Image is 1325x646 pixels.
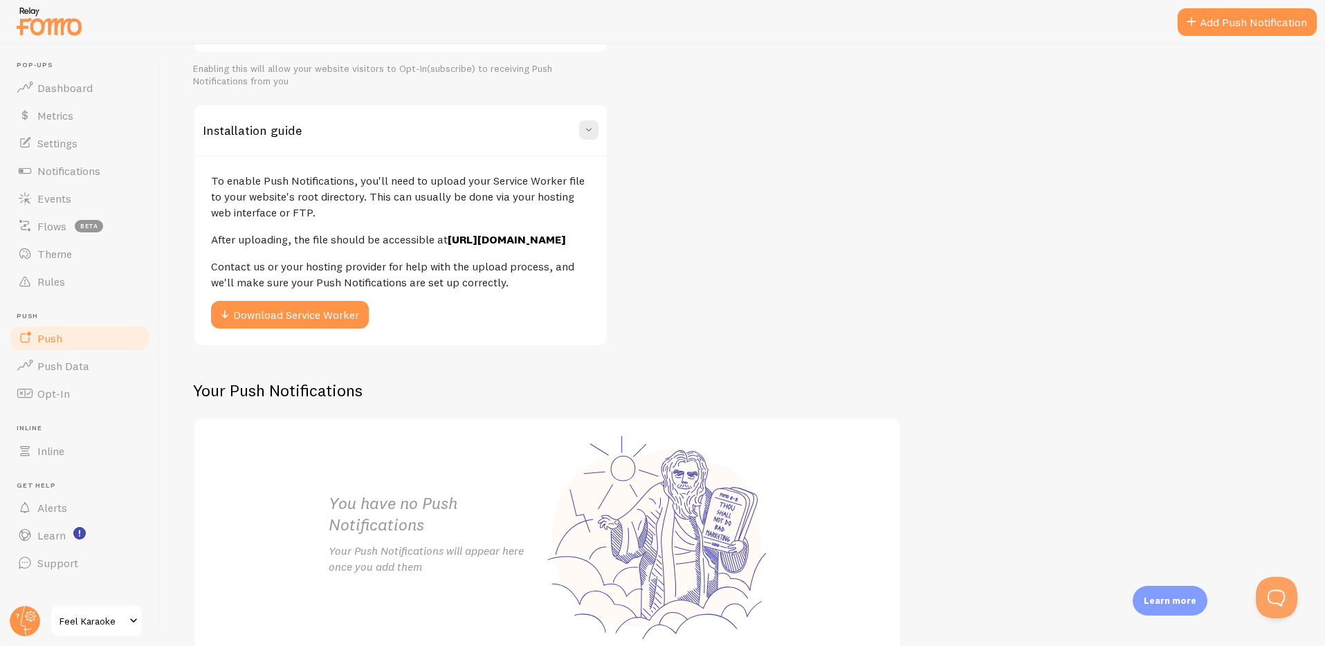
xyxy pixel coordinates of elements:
[37,275,65,288] span: Rules
[8,129,151,157] a: Settings
[37,247,72,261] span: Theme
[211,173,590,221] p: To enable Push Notifications, you'll need to upload your Service Worker file to your website's ro...
[37,387,70,400] span: Opt-In
[17,424,151,433] span: Inline
[8,74,151,102] a: Dashboard
[37,109,73,122] span: Metrics
[211,301,369,329] button: Download Service Worker
[8,494,151,522] a: Alerts
[8,549,151,577] a: Support
[50,605,143,638] a: Feel Karaoke
[37,136,77,150] span: Settings
[37,556,78,570] span: Support
[8,240,151,268] a: Theme
[37,192,71,205] span: Events
[17,61,151,70] span: Pop-ups
[211,232,590,248] p: After uploading, the file should be accessible at
[60,613,125,629] span: Feel Karaoke
[1144,594,1196,607] p: Learn more
[448,232,566,246] a: [URL][DOMAIN_NAME]
[37,444,64,458] span: Inline
[203,122,302,138] h3: Installation guide
[15,3,84,39] img: fomo-relay-logo-orange.svg
[73,527,86,539] svg: <p>Watch New Feature Tutorials!</p>
[211,259,590,290] p: Contact us or your hosting provider for help with the upload process, and we'll make sure your Pu...
[8,212,151,240] a: Flows beta
[37,528,66,542] span: Learn
[8,268,151,295] a: Rules
[329,492,547,535] h2: You have no Push Notifications
[17,481,151,490] span: Get Help
[37,359,89,373] span: Push Data
[1256,577,1297,618] iframe: Help Scout Beacon - Open
[8,157,151,185] a: Notifications
[37,501,67,515] span: Alerts
[37,164,100,178] span: Notifications
[8,522,151,549] a: Learn
[1133,586,1207,616] div: Learn more
[8,324,151,352] a: Push
[37,81,93,95] span: Dashboard
[8,380,151,407] a: Opt-In
[17,312,151,321] span: Push
[37,219,66,233] span: Flows
[37,331,62,345] span: Push
[75,220,103,232] span: beta
[8,437,151,465] a: Inline
[193,380,902,401] h2: Your Push Notifications
[193,63,608,87] div: Enabling this will allow your website visitors to Opt-In(subscribe) to receiving Push Notificatio...
[8,185,151,212] a: Events
[329,543,547,575] p: Your Push Notifications will appear here once you add them
[8,102,151,129] a: Metrics
[8,352,151,380] a: Push Data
